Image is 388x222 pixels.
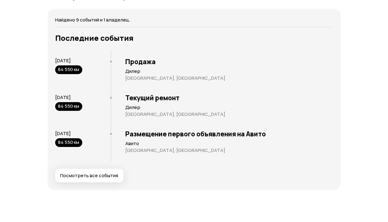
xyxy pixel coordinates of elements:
[55,102,82,111] div: 84 550 км
[55,17,333,23] p: Найдено 9 событий и 1 владелец.
[125,147,333,154] p: [GEOGRAPHIC_DATA], [GEOGRAPHIC_DATA]
[125,140,333,147] p: Авито
[125,68,333,74] p: Дилер
[125,75,333,81] p: [GEOGRAPHIC_DATA], [GEOGRAPHIC_DATA]
[55,138,82,147] div: 84 550 км
[125,94,333,102] h3: Текущий ремонт
[125,130,333,138] h3: Размещение первого объявления на Авито
[125,104,333,111] p: Дилер
[125,111,333,117] p: [GEOGRAPHIC_DATA], [GEOGRAPHIC_DATA]
[55,94,71,101] span: [DATE]
[55,57,71,64] span: [DATE]
[55,34,333,42] h3: Последние события
[55,169,123,182] button: Посмотреть все события
[60,172,118,179] span: Посмотреть все события
[55,130,71,137] span: [DATE]
[55,65,82,74] div: 84 550 км
[125,58,333,66] h3: Продажа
